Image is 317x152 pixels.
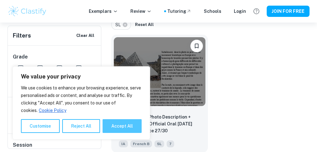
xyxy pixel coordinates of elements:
[167,8,191,15] a: Tutoring
[204,8,221,15] a: Schools
[130,140,152,147] span: French B
[8,5,47,18] img: Clastify logo
[267,6,309,17] button: JOIN FOR FREE
[190,40,203,52] button: Please log in to bookmark exemplars
[115,21,123,28] span: SL
[38,108,67,113] a: Cookie Policy
[89,8,118,15] p: Exemplars
[103,119,142,133] button: Accept All
[130,8,152,15] p: Review
[167,140,174,147] span: 7
[114,37,205,106] img: French B IA example thumbnail: Transcript of Photo Description + Photo
[234,8,246,15] a: Login
[251,6,262,17] button: Help and Feedback
[21,73,142,80] p: We value your privacy
[66,65,68,72] span: 5
[119,114,200,134] p: Transcript of Photo Description + Photo Used in Official Oral May 2021 Unit: Experience 27/30
[21,119,60,133] button: Customise
[133,20,155,29] button: Reset All
[46,65,49,72] span: 6
[119,140,128,147] span: IA
[62,119,100,133] button: Reject All
[75,31,96,40] button: Clear All
[13,53,97,61] h6: Grade
[111,20,131,30] div: SL
[27,65,30,72] span: 7
[13,31,31,40] h6: Filters
[154,140,164,147] span: SL
[85,65,88,72] span: 4
[21,84,142,114] p: We use cookies to enhance your browsing experience, serve personalised ads or content, and analys...
[13,66,150,139] div: We value your privacy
